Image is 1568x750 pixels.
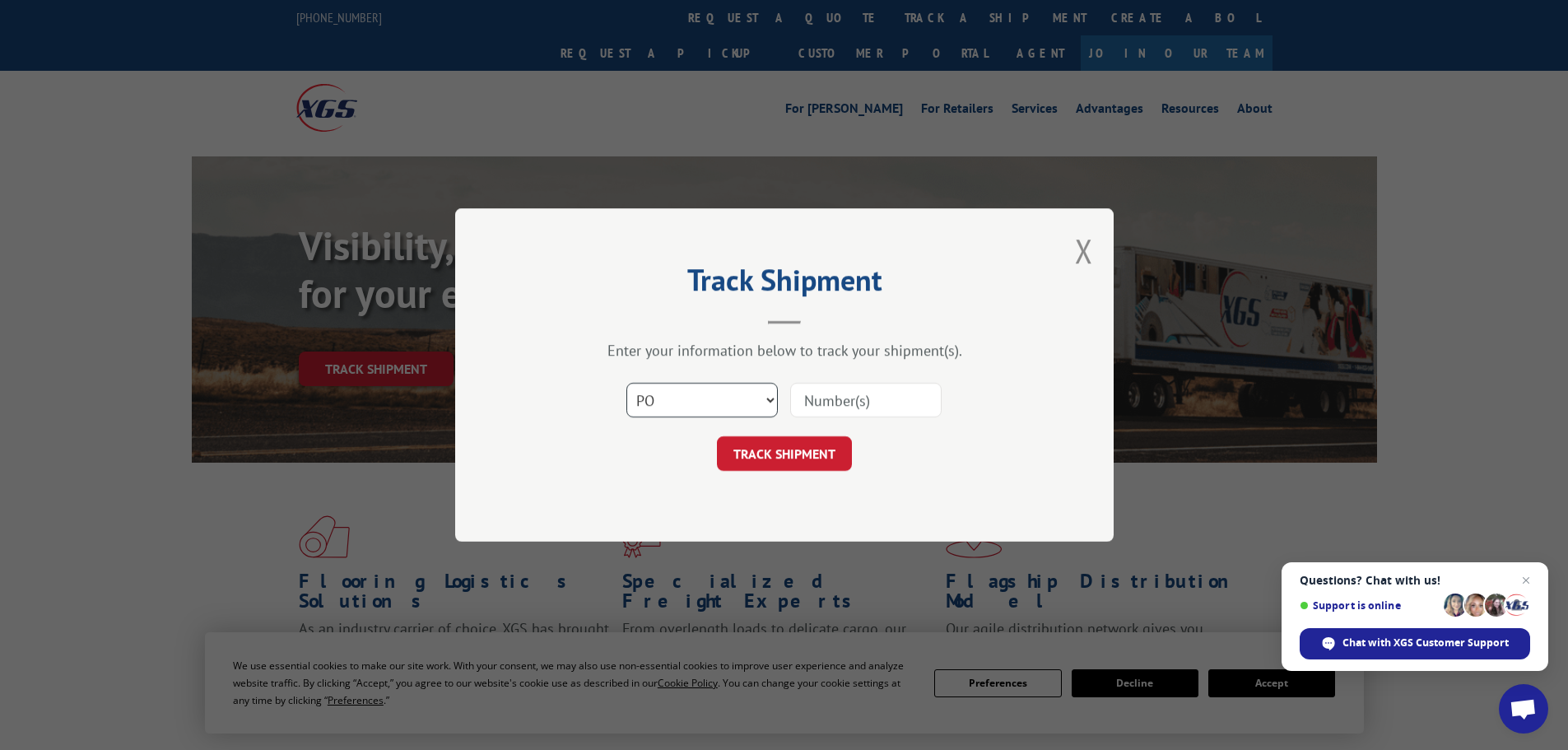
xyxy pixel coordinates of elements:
[1516,571,1536,590] span: Close chat
[1075,229,1093,273] button: Close modal
[1499,684,1548,734] div: Open chat
[1300,574,1530,587] span: Questions? Chat with us!
[537,341,1031,360] div: Enter your information below to track your shipment(s).
[1300,599,1438,612] span: Support is online
[1342,636,1509,650] span: Chat with XGS Customer Support
[717,436,852,471] button: TRACK SHIPMENT
[790,383,942,417] input: Number(s)
[1300,628,1530,659] div: Chat with XGS Customer Support
[537,268,1031,300] h2: Track Shipment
